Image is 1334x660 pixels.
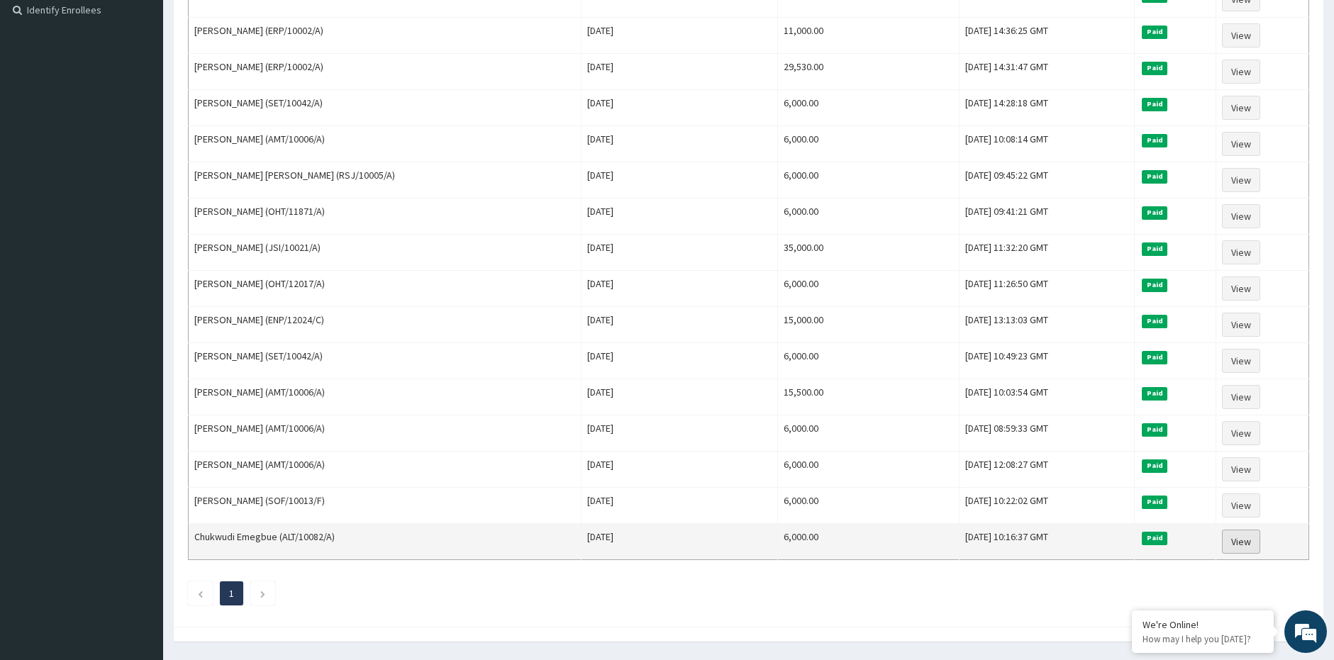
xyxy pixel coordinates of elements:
[581,126,777,162] td: [DATE]
[74,79,238,98] div: Chat with us now
[1143,633,1263,645] p: How may I help you today?
[26,71,57,106] img: d_794563401_company_1708531726252_794563401
[960,379,1135,415] td: [DATE] 10:03:54 GMT
[1142,242,1167,255] span: Paid
[581,488,777,524] td: [DATE]
[1142,98,1167,111] span: Paid
[1222,385,1260,409] a: View
[581,18,777,54] td: [DATE]
[1222,240,1260,264] a: View
[777,271,960,307] td: 6,000.00
[960,126,1135,162] td: [DATE] 10:08:14 GMT
[960,54,1135,90] td: [DATE] 14:31:47 GMT
[189,271,582,307] td: [PERSON_NAME] (OHT/12017/A)
[1222,132,1260,156] a: View
[1222,204,1260,228] a: View
[1142,459,1167,472] span: Paid
[1222,313,1260,337] a: View
[960,271,1135,307] td: [DATE] 11:26:50 GMT
[777,126,960,162] td: 6,000.00
[1142,26,1167,38] span: Paid
[960,235,1135,271] td: [DATE] 11:32:20 GMT
[1222,96,1260,120] a: View
[260,587,266,600] a: Next page
[1222,457,1260,481] a: View
[1142,206,1167,219] span: Paid
[233,7,267,41] div: Minimize live chat window
[189,235,582,271] td: [PERSON_NAME] (JSI/10021/A)
[581,271,777,307] td: [DATE]
[7,387,270,437] textarea: Type your message and hit 'Enter'
[189,54,582,90] td: [PERSON_NAME] (ERP/10002/A)
[1222,23,1260,47] a: View
[960,198,1135,235] td: [DATE] 09:41:21 GMT
[960,90,1135,126] td: [DATE] 14:28:18 GMT
[777,488,960,524] td: 6,000.00
[581,415,777,452] td: [DATE]
[82,179,196,322] span: We're online!
[1142,387,1167,400] span: Paid
[1222,421,1260,445] a: View
[581,307,777,343] td: [DATE]
[197,587,204,600] a: Previous page
[960,524,1135,560] td: [DATE] 10:16:37 GMT
[581,90,777,126] td: [DATE]
[189,379,582,415] td: [PERSON_NAME] (AMT/10006/A)
[777,18,960,54] td: 11,000.00
[960,488,1135,524] td: [DATE] 10:22:02 GMT
[777,162,960,198] td: 6,000.00
[1142,351,1167,364] span: Paid
[960,415,1135,452] td: [DATE] 08:59:33 GMT
[960,452,1135,488] td: [DATE] 12:08:27 GMT
[189,18,582,54] td: [PERSON_NAME] (ERP/10002/A)
[189,162,582,198] td: [PERSON_NAME] [PERSON_NAME] (RSJ/10005/A)
[581,343,777,379] td: [DATE]
[960,343,1135,379] td: [DATE] 10:49:23 GMT
[1142,423,1167,436] span: Paid
[777,524,960,560] td: 6,000.00
[189,198,582,235] td: [PERSON_NAME] (OHT/11871/A)
[777,90,960,126] td: 6,000.00
[1222,530,1260,554] a: View
[581,452,777,488] td: [DATE]
[960,307,1135,343] td: [DATE] 13:13:03 GMT
[581,198,777,235] td: [DATE]
[1142,170,1167,183] span: Paid
[1143,618,1263,631] div: We're Online!
[1222,349,1260,373] a: View
[229,587,234,600] a: Page 1 is your current page
[581,524,777,560] td: [DATE]
[189,307,582,343] td: [PERSON_NAME] (ENP/12024/C)
[581,54,777,90] td: [DATE]
[189,343,582,379] td: [PERSON_NAME] (SET/10042/A)
[1142,134,1167,147] span: Paid
[777,452,960,488] td: 6,000.00
[189,524,582,560] td: Chukwudi Emegbue (ALT/10082/A)
[777,307,960,343] td: 15,000.00
[777,198,960,235] td: 6,000.00
[189,126,582,162] td: [PERSON_NAME] (AMT/10006/A)
[189,488,582,524] td: [PERSON_NAME] (SOF/10013/F)
[189,90,582,126] td: [PERSON_NAME] (SET/10042/A)
[960,162,1135,198] td: [DATE] 09:45:22 GMT
[1222,276,1260,301] a: View
[777,379,960,415] td: 15,500.00
[581,379,777,415] td: [DATE]
[1222,60,1260,84] a: View
[960,18,1135,54] td: [DATE] 14:36:25 GMT
[777,343,960,379] td: 6,000.00
[777,415,960,452] td: 6,000.00
[581,235,777,271] td: [DATE]
[1142,279,1167,291] span: Paid
[777,54,960,90] td: 29,530.00
[1142,315,1167,328] span: Paid
[189,415,582,452] td: [PERSON_NAME] (AMT/10006/A)
[1142,496,1167,508] span: Paid
[777,235,960,271] td: 35,000.00
[1142,532,1167,544] span: Paid
[1222,493,1260,518] a: View
[189,452,582,488] td: [PERSON_NAME] (AMT/10006/A)
[581,162,777,198] td: [DATE]
[1142,62,1167,74] span: Paid
[1222,168,1260,192] a: View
